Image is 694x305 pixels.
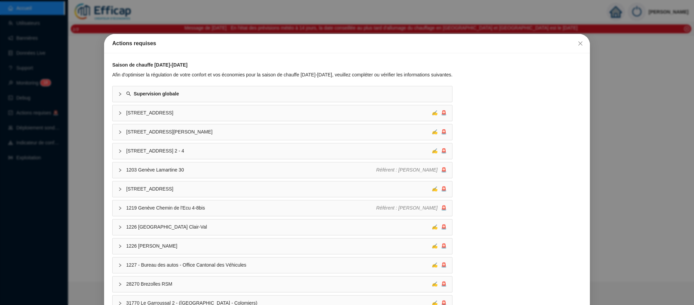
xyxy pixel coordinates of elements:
[432,185,447,193] div: 🚨
[112,39,582,48] div: Actions requises
[118,168,122,172] span: collapsed
[432,148,437,154] span: ✍
[113,238,452,254] div: 1226 [PERSON_NAME]✍🚨
[575,38,586,49] button: Close
[118,130,122,134] span: collapsed
[113,181,452,197] div: [STREET_ADDRESS]✍🚨
[432,243,447,250] div: 🚨
[118,263,122,267] span: collapsed
[126,91,131,96] span: search
[113,162,452,178] div: 1203 Genève Lamartine 30Référent : [PERSON_NAME]🚨
[113,86,452,102] div: Supervision globale
[432,281,437,287] span: ✍
[578,41,583,46] span: close
[432,147,447,155] div: 🚨
[118,149,122,153] span: collapsed
[432,262,447,269] div: 🚨
[126,262,432,269] span: 1227 - Bureau des autos - Office Cantonal des Véhicules
[118,282,122,286] span: collapsed
[126,281,432,288] span: 28270 Brezolles RSM
[118,244,122,248] span: collapsed
[432,223,447,231] div: 🚨
[118,92,122,96] span: collapsed
[432,224,437,230] span: ✍
[432,186,437,192] span: ✍
[376,205,438,211] span: Référent : [PERSON_NAME]
[112,62,187,68] strong: Saison de chauffe [DATE]-[DATE]
[126,185,432,193] span: [STREET_ADDRESS]
[126,243,432,250] span: 1226 [PERSON_NAME]
[126,128,432,136] span: [STREET_ADDRESS][PERSON_NAME]
[376,204,447,212] div: 🚨
[432,110,437,115] span: ✍
[376,166,447,174] div: 🚨
[376,167,438,173] span: Référent : [PERSON_NAME]
[432,281,447,288] div: 🚨
[575,41,586,46] span: Fermer
[126,109,432,116] span: [STREET_ADDRESS]
[113,219,452,235] div: 1226 [GEOGRAPHIC_DATA] Clair-Val✍🚨
[432,109,447,116] div: 🚨
[134,91,179,96] strong: Supervision globale
[118,206,122,210] span: collapsed
[112,71,452,78] div: Afin d'optimiser la régulation de votre confort et vos économies pour la saison de chauffe [DATE]...
[432,243,437,249] span: ✍
[126,223,432,231] span: 1226 [GEOGRAPHIC_DATA] Clair-Val
[126,147,432,155] span: [STREET_ADDRESS] 2 - 4
[113,143,452,159] div: [STREET_ADDRESS] 2 - 4✍🚨
[432,128,447,136] div: 🚨
[113,200,452,216] div: 1219 Genève Chemin de l'Ecu 4-8bisRéférent : [PERSON_NAME]🚨
[118,187,122,191] span: collapsed
[126,204,376,212] span: 1219 Genève Chemin de l'Ecu 4-8bis
[432,129,437,134] span: ✍
[113,257,452,273] div: 1227 - Bureau des autos - Office Cantonal des Véhicules✍🚨
[432,262,437,268] span: ✍
[113,105,452,121] div: [STREET_ADDRESS]✍🚨
[113,124,452,140] div: [STREET_ADDRESS][PERSON_NAME]✍🚨
[118,225,122,229] span: collapsed
[113,276,452,292] div: 28270 Brezolles RSM✍🚨
[118,111,122,115] span: collapsed
[126,166,376,174] span: 1203 Genève Lamartine 30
